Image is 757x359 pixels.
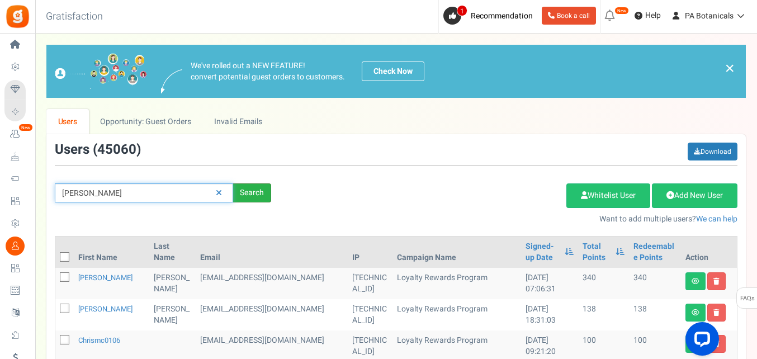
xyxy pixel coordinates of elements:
[392,268,521,299] td: Loyalty Rewards Program
[196,299,348,330] td: customer
[362,62,424,81] a: Check Now
[196,268,348,299] td: customer
[149,268,196,299] td: [PERSON_NAME]
[725,62,735,75] a: ×
[566,183,650,208] a: Whitelist User
[191,60,345,83] p: We've rolled out a NEW FEATURE! convert potential guest orders to customers.
[348,268,392,299] td: [TECHNICAL_ID]
[210,183,228,203] a: Reset
[55,143,141,157] h3: Users ( )
[55,53,147,89] img: images
[542,7,596,25] a: Book a call
[46,109,89,134] a: Users
[89,109,202,134] a: Opportunity: Guest Orders
[97,140,136,159] span: 45060
[526,241,560,263] a: Signed-up Date
[348,237,392,268] th: IP
[642,10,661,21] span: Help
[629,268,681,299] td: 340
[196,237,348,268] th: Email
[630,7,665,25] a: Help
[692,309,699,316] i: View details
[392,237,521,268] th: Campaign Name
[583,241,609,263] a: Total Points
[4,125,30,144] a: New
[681,237,737,268] th: Action
[629,299,681,330] td: 138
[78,304,133,314] a: [PERSON_NAME]
[578,299,628,330] td: 138
[614,7,629,15] em: New
[149,237,196,268] th: Last Name
[521,268,579,299] td: [DATE] 07:06:31
[685,10,734,22] span: PA Botanicals
[161,69,182,93] img: images
[149,299,196,330] td: [PERSON_NAME]
[443,7,537,25] a: 1 Recommendation
[457,5,467,16] span: 1
[55,183,233,202] input: Search by email or name
[471,10,533,22] span: Recommendation
[74,237,149,268] th: First Name
[392,299,521,330] td: Loyalty Rewards Program
[713,278,720,285] i: Delete user
[740,288,755,309] span: FAQs
[578,268,628,299] td: 340
[203,109,274,134] a: Invalid Emails
[633,241,676,263] a: Redeemable Points
[233,183,271,202] div: Search
[288,214,737,225] p: Want to add multiple users?
[692,278,699,285] i: View details
[696,213,737,225] a: We can help
[521,299,579,330] td: [DATE] 18:31:03
[18,124,33,131] em: New
[78,335,120,346] a: chrismc0106
[688,143,737,160] a: Download
[78,272,133,283] a: [PERSON_NAME]
[34,6,115,28] h3: Gratisfaction
[713,309,720,316] i: Delete user
[5,4,30,29] img: Gratisfaction
[652,183,737,208] a: Add New User
[348,299,392,330] td: [TECHNICAL_ID]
